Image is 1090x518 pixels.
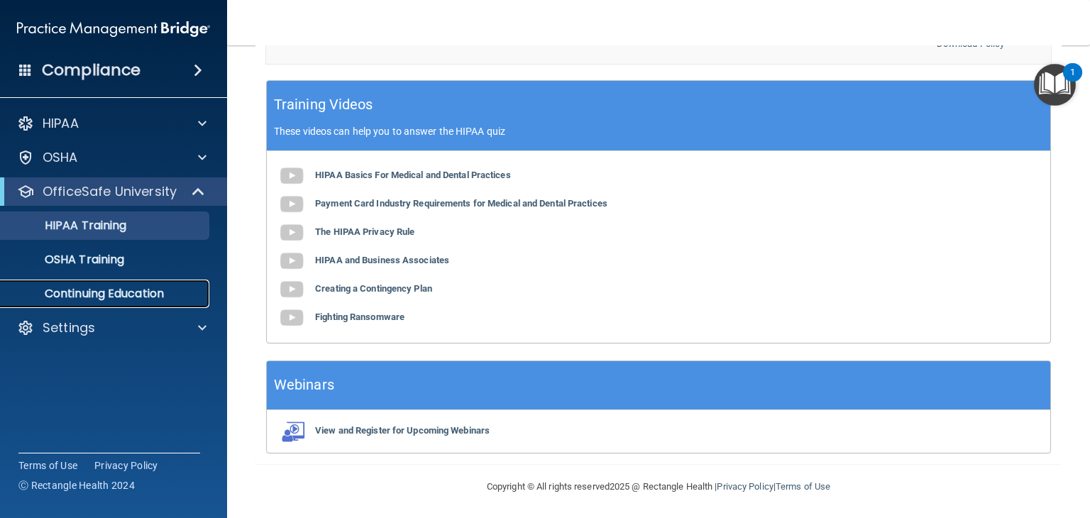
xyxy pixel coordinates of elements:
p: HIPAA [43,115,79,132]
b: Payment Card Industry Requirements for Medical and Dental Practices [315,198,607,209]
p: HIPAA Training [9,219,126,233]
img: PMB logo [17,15,210,43]
p: OSHA [43,149,78,166]
p: Continuing Education [9,287,203,301]
button: Open Resource Center, 1 new notification [1034,64,1076,106]
img: gray_youtube_icon.38fcd6cc.png [277,190,306,219]
p: These videos can help you to answer the HIPAA quiz [274,126,1043,137]
img: gray_youtube_icon.38fcd6cc.png [277,304,306,332]
b: Creating a Contingency Plan [315,283,432,294]
p: OfficeSafe University [43,183,177,200]
a: HIPAA [17,115,207,132]
span: Ⓒ Rectangle Health 2024 [18,478,135,492]
a: OSHA [17,149,207,166]
b: The HIPAA Privacy Rule [315,226,414,237]
a: Download Policy [937,38,1005,49]
a: Privacy Policy [717,481,773,492]
a: Terms of Use [18,458,77,473]
b: View and Register for Upcoming Webinars [315,425,490,436]
b: HIPAA and Business Associates [315,255,449,265]
p: OSHA Training [9,253,124,267]
img: gray_youtube_icon.38fcd6cc.png [277,275,306,304]
h5: Webinars [274,373,334,397]
h5: Training Videos [274,92,373,117]
div: 1 [1070,72,1075,91]
div: Copyright © All rights reserved 2025 @ Rectangle Health | | [400,464,918,509]
img: gray_youtube_icon.38fcd6cc.png [277,162,306,190]
a: OfficeSafe University [17,183,206,200]
img: webinarIcon.c7ebbf15.png [277,421,306,442]
b: HIPAA Basics For Medical and Dental Practices [315,170,511,180]
img: gray_youtube_icon.38fcd6cc.png [277,247,306,275]
a: Privacy Policy [94,458,158,473]
p: Settings [43,319,95,336]
b: Fighting Ransomware [315,312,404,322]
a: Terms of Use [776,481,830,492]
a: Settings [17,319,207,336]
h4: Compliance [42,60,141,80]
img: gray_youtube_icon.38fcd6cc.png [277,219,306,247]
